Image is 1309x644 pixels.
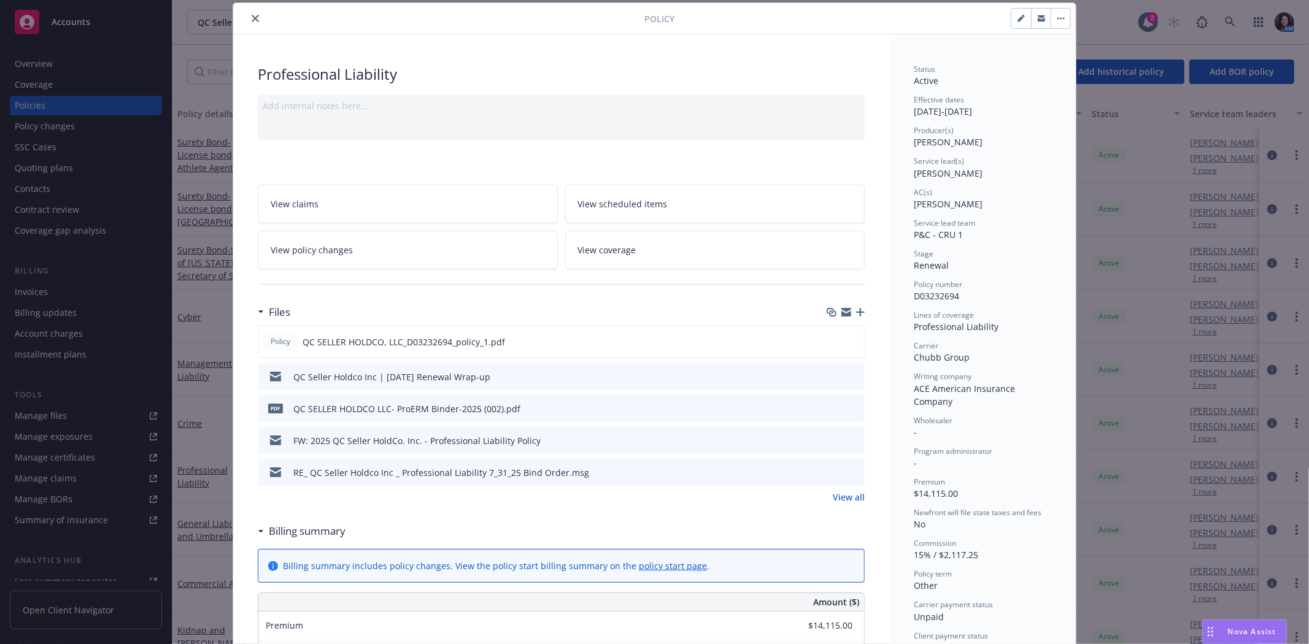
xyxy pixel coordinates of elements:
span: Lines of coverage [914,310,974,320]
h3: Files [269,304,290,320]
button: preview file [848,335,859,348]
span: No [914,518,925,530]
button: preview file [849,402,860,415]
span: Stage [914,248,933,259]
span: $14,115.00 [914,488,958,499]
span: Policy number [914,279,962,289]
a: View coverage [565,231,865,269]
button: preview file [849,370,860,383]
a: policy start page [639,560,707,572]
button: download file [829,466,839,479]
span: AC(s) [914,187,932,197]
span: Professional Liability [914,321,998,332]
span: ACE American Insurance Company [914,383,1017,407]
a: View all [833,491,865,504]
span: Renewal [914,259,949,271]
div: RE_ QC Seller Holdco Inc _ Professional Liability 7_31_25 Bind Order.msg [293,466,589,479]
button: download file [829,402,839,415]
input: 0.00 [780,616,860,635]
span: Service lead team [914,218,975,228]
span: View scheduled items [578,197,668,210]
span: - [914,457,917,469]
span: Premium [266,619,303,631]
span: [PERSON_NAME] [914,167,983,179]
span: View claims [271,197,319,210]
div: Billing summary includes policy changes. View the policy start billing summary on the . [283,559,709,572]
a: View policy changes [258,231,558,269]
span: [PERSON_NAME] [914,136,983,148]
span: P&C - CRU 1 [914,229,963,240]
div: [DATE] - [DATE] [914,94,1051,118]
span: - [914,426,917,438]
span: Policy [268,336,293,347]
div: Add internal notes here... [263,99,860,112]
h3: Billing summary [269,523,346,539]
span: Effective dates [914,94,964,105]
span: Wholesaler [914,415,952,426]
span: Amount ($) [813,596,859,608]
span: Producer(s) [914,125,954,136]
span: Chubb Group [914,351,970,363]
span: Commission [914,538,956,548]
span: Premium [914,477,945,487]
div: Billing summary [258,523,346,539]
span: Unpaid [914,611,944,623]
div: FW: 2025 QC Seller HoldCo. Inc. - Professional Liability Policy [293,434,541,447]
span: pdf [268,404,283,413]
span: QC SELLER HOLDCO, LLC_D03232694_policy_1.pdf [303,335,505,348]
button: close [248,11,263,26]
span: Nova Assist [1228,626,1276,637]
span: Status [914,64,935,74]
button: Nova Assist [1202,619,1287,644]
a: View claims [258,185,558,223]
span: 15% / $2,117.25 [914,549,978,561]
span: Writing company [914,371,971,381]
span: Policy [644,12,674,25]
span: D03232694 [914,290,959,302]
span: Carrier [914,340,938,351]
span: Program administrator [914,446,992,456]
span: Client payment status [914,631,988,641]
span: Active [914,75,938,86]
span: View policy changes [271,243,353,256]
div: Drag to move [1203,620,1218,643]
span: Other [914,580,938,591]
button: download file [829,434,839,447]
div: QC SELLER HOLDCO LLC- ProERM Binder-2025 (002).pdf [293,402,520,415]
a: View scheduled items [565,185,865,223]
span: Policy term [914,569,952,579]
button: download file [829,370,839,383]
div: QC Seller Holdco Inc | [DATE] Renewal Wrap-up [293,370,490,383]
span: Carrier payment status [914,599,993,610]
div: Files [258,304,290,320]
span: Service lead(s) [914,156,964,166]
button: preview file [849,466,860,479]
span: [PERSON_NAME] [914,198,983,210]
button: preview file [849,434,860,447]
div: Professional Liability [258,64,865,85]
button: download file [828,335,838,348]
span: View coverage [578,243,636,256]
span: Newfront will file state taxes and fees [914,507,1041,518]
